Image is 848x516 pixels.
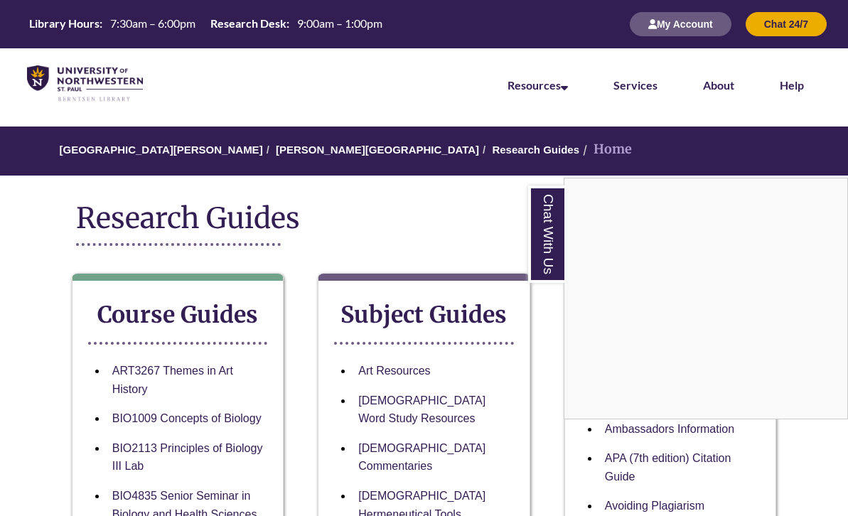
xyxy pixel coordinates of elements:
[780,78,804,92] a: Help
[528,186,564,283] a: Chat With Us
[564,178,848,419] div: Chat With Us
[564,178,847,419] iframe: Chat Widget
[27,65,143,102] img: UNWSP Library Logo
[508,78,568,92] a: Resources
[613,78,658,92] a: Services
[703,78,734,92] a: About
